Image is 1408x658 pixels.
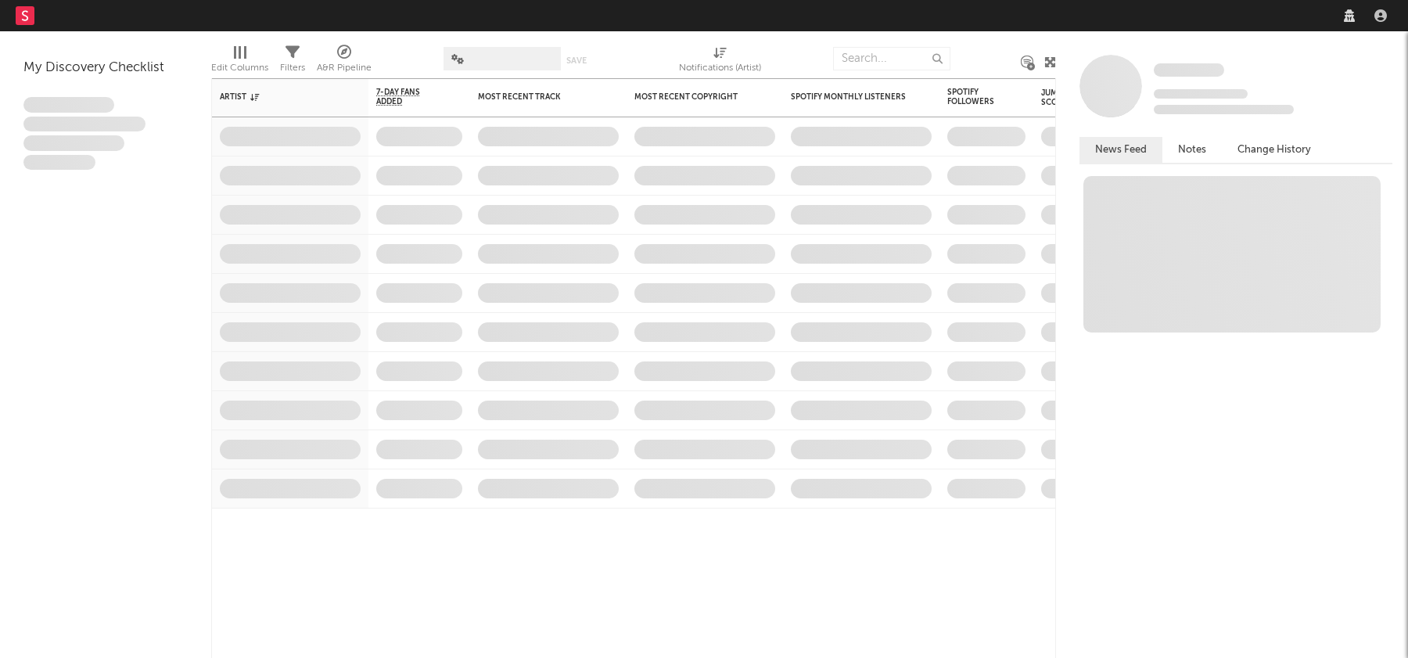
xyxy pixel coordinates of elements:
div: Notifications (Artist) [679,39,761,84]
button: News Feed [1079,137,1162,163]
div: Spotify Followers [947,88,1002,106]
div: Artist [220,92,337,102]
span: 7-Day Fans Added [376,88,439,106]
div: My Discovery Checklist [23,59,188,77]
span: Tracking Since: [DATE] [1154,89,1248,99]
span: 0 fans last week [1154,105,1294,114]
span: Lorem ipsum dolor [23,97,114,113]
div: Notifications (Artist) [679,59,761,77]
div: Jump Score [1041,88,1080,107]
span: Some Artist [1154,63,1224,77]
span: Integer aliquet in purus et [23,117,145,132]
button: Save [566,56,587,65]
div: Most Recent Copyright [634,92,752,102]
span: Praesent ac interdum [23,135,124,151]
button: Change History [1222,137,1327,163]
span: Aliquam viverra [23,155,95,171]
div: Filters [280,39,305,84]
div: Most Recent Track [478,92,595,102]
div: Filters [280,59,305,77]
div: A&R Pipeline [317,39,372,84]
div: Edit Columns [211,59,268,77]
a: Some Artist [1154,63,1224,78]
div: Spotify Monthly Listeners [791,92,908,102]
input: Search... [833,47,950,70]
div: Edit Columns [211,39,268,84]
button: Notes [1162,137,1222,163]
div: A&R Pipeline [317,59,372,77]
